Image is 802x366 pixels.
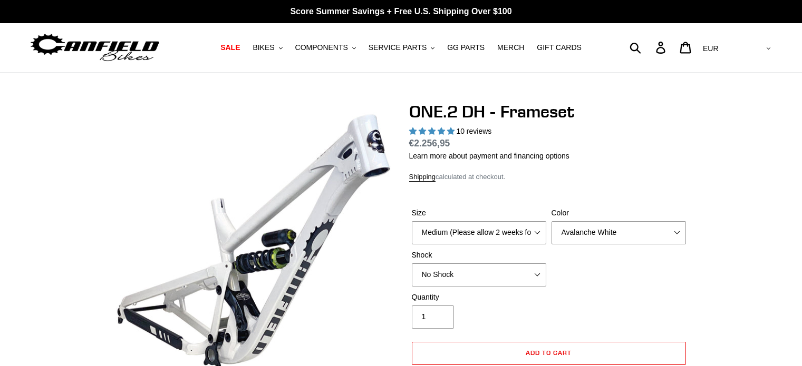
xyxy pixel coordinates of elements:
[412,292,546,303] label: Quantity
[442,41,490,55] a: GG PARTS
[409,102,689,122] h1: ONE.2 DH - Frameset
[29,31,161,64] img: Canfield Bikes
[409,152,569,160] a: Learn more about payment and financing options
[456,127,491,135] span: 10 reviews
[215,41,245,55] a: SALE
[537,43,582,52] span: GIFT CARDS
[409,138,450,149] span: €2.256,95
[412,250,546,261] label: Shock
[247,41,287,55] button: BIKES
[552,207,686,219] label: Color
[497,43,524,52] span: MERCH
[409,127,457,135] span: 5.00 stars
[369,43,427,52] span: SERVICE PARTS
[290,41,361,55] button: COMPONENTS
[409,173,436,182] a: Shipping
[635,36,662,59] input: Search
[220,43,240,52] span: SALE
[253,43,274,52] span: BIKES
[412,342,686,365] button: Add to cart
[295,43,348,52] span: COMPONENTS
[447,43,485,52] span: GG PARTS
[532,41,587,55] a: GIFT CARDS
[526,349,572,357] span: Add to cart
[412,207,546,219] label: Size
[409,172,689,182] div: calculated at checkout.
[363,41,440,55] button: SERVICE PARTS
[492,41,529,55] a: MERCH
